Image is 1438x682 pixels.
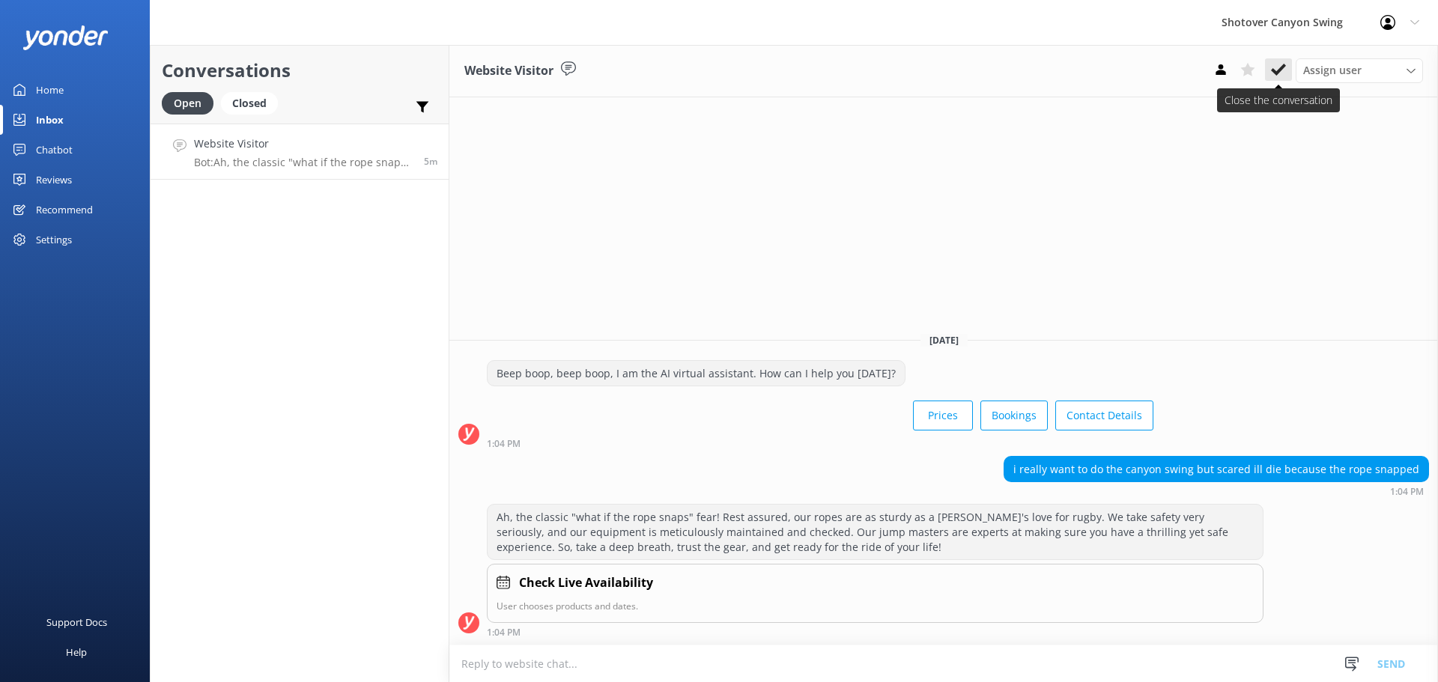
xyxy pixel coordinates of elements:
p: Bot: Ah, the classic "what if the rope snaps" fear! Rest assured, our ropes are as sturdy as a [P... [194,156,413,169]
button: Prices [913,401,973,430]
img: yonder-white-logo.png [22,25,109,50]
div: Ah, the classic "what if the rope snaps" fear! Rest assured, our ropes are as sturdy as a [PERSON... [488,505,1263,559]
a: Website VisitorBot:Ah, the classic "what if the rope snaps" fear! Rest assured, our ropes are as ... [151,124,449,180]
h4: Website Visitor [194,136,413,152]
h2: Conversations [162,56,437,85]
div: Chatbot [36,135,73,165]
div: Sep 08 2025 01:04pm (UTC +12:00) Pacific/Auckland [487,438,1153,448]
a: Closed [221,94,285,111]
button: Contact Details [1055,401,1153,430]
a: Open [162,94,221,111]
strong: 1:04 PM [487,628,521,637]
div: Closed [221,92,278,115]
div: i really want to do the canyon swing but scared ill die because the rope snapped [1004,457,1428,482]
div: Sep 08 2025 01:04pm (UTC +12:00) Pacific/Auckland [487,627,1263,637]
div: Recommend [36,195,93,225]
h4: Check Live Availability [519,573,653,593]
strong: 1:04 PM [1390,487,1424,496]
p: User chooses products and dates. [497,599,1254,613]
span: Sep 08 2025 01:04pm (UTC +12:00) Pacific/Auckland [424,155,437,168]
h3: Website Visitor [464,61,553,81]
div: Home [36,75,64,105]
span: Assign user [1303,62,1362,79]
span: [DATE] [920,334,968,347]
div: Inbox [36,105,64,135]
div: Beep boop, beep boop, I am the AI virtual assistant. How can I help you [DATE]? [488,361,905,386]
div: Support Docs [46,607,107,637]
div: Settings [36,225,72,255]
div: Open [162,92,213,115]
div: Help [66,637,87,667]
div: Reviews [36,165,72,195]
div: Assign User [1296,58,1423,82]
button: Bookings [980,401,1048,430]
div: Sep 08 2025 01:04pm (UTC +12:00) Pacific/Auckland [1004,486,1429,496]
strong: 1:04 PM [487,439,521,448]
